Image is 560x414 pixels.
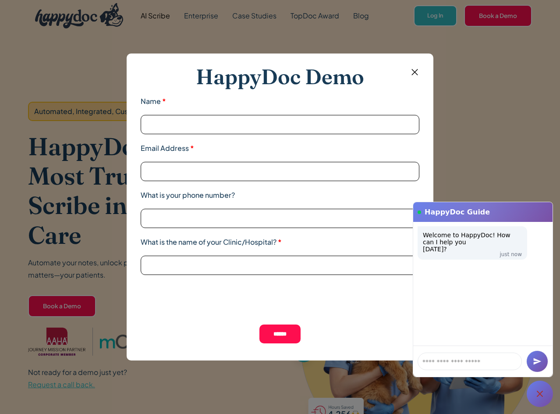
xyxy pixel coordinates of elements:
label: Email Address [141,143,419,153]
label: Name [141,96,419,107]
form: Email form 2 [141,64,419,343]
h2: HappyDoc Demo [196,64,364,89]
iframe: reCAPTCHA [213,284,347,318]
label: What is the name of your Clinic/Hospital? [141,237,419,247]
label: What is your phone number? [141,190,419,200]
